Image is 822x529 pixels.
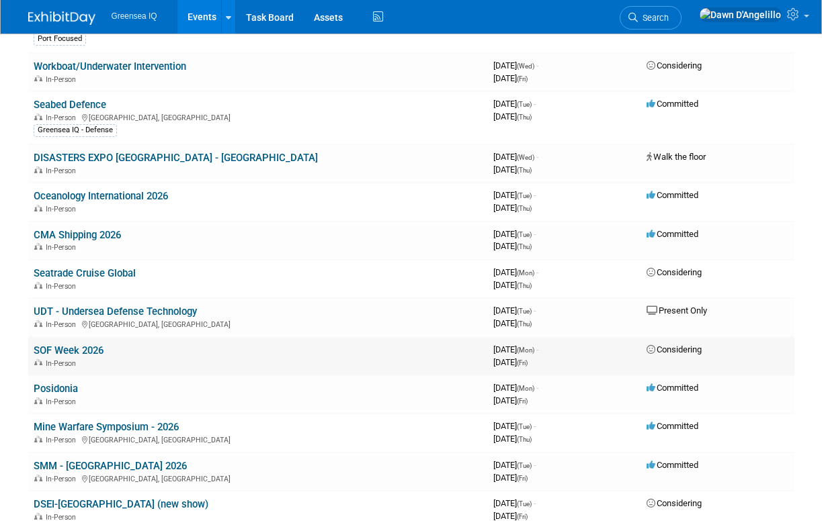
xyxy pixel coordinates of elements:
span: [DATE] [493,203,532,213]
div: [GEOGRAPHIC_DATA], [GEOGRAPHIC_DATA] [34,318,483,329]
span: - [534,498,536,508]
img: In-Person Event [34,475,42,481]
a: Search [620,6,682,30]
span: [DATE] [493,60,538,70]
span: [DATE] [493,344,538,354]
span: In-Person [46,243,80,252]
span: Committed [647,460,698,470]
span: - [534,190,536,200]
span: (Thu) [517,205,532,212]
img: In-Person Event [34,205,42,211]
a: Seabed Defence [34,99,106,111]
span: - [536,60,538,70]
span: Committed [647,190,698,200]
span: [DATE] [493,280,532,290]
div: [GEOGRAPHIC_DATA], [GEOGRAPHIC_DATA] [34,434,483,444]
span: (Fri) [517,475,528,482]
img: In-Person Event [34,166,42,173]
span: - [534,421,536,431]
span: In-Person [46,359,80,368]
span: In-Person [46,75,80,84]
span: (Tue) [517,462,532,469]
span: [DATE] [493,460,536,470]
span: [DATE] [493,318,532,328]
span: (Thu) [517,166,532,174]
span: In-Person [46,166,80,175]
a: DSEI-[GEOGRAPHIC_DATA] (new show) [34,498,208,510]
span: (Tue) [517,307,532,315]
span: [DATE] [493,473,528,483]
span: In-Person [46,475,80,483]
img: In-Person Event [34,320,42,327]
span: (Fri) [517,359,528,367]
a: Posidonia [34,383,78,395]
span: [DATE] [493,383,538,393]
span: (Mon) [517,269,534,277]
img: In-Person Event [34,359,42,366]
span: Search [638,13,669,23]
span: [DATE] [493,241,532,251]
span: (Fri) [517,75,528,83]
span: (Fri) [517,397,528,405]
span: (Thu) [517,436,532,443]
div: Greensea IQ - Defense [34,124,117,136]
span: - [536,152,538,162]
span: Committed [647,229,698,239]
img: In-Person Event [34,282,42,289]
a: CMA Shipping 2026 [34,229,121,241]
span: [DATE] [493,421,536,431]
a: DISASTERS EXPO [GEOGRAPHIC_DATA] - [GEOGRAPHIC_DATA] [34,152,318,164]
span: (Fri) [517,513,528,520]
span: In-Person [46,436,80,444]
span: [DATE] [493,357,528,367]
a: UDT - Undersea Defense Technology [34,305,197,318]
span: [DATE] [493,152,538,162]
span: (Thu) [517,243,532,250]
span: [DATE] [493,511,528,521]
a: Workboat/Underwater Intervention [34,60,186,73]
a: Oceanology International 2026 [34,190,168,202]
span: (Thu) [517,282,532,289]
img: Dawn D'Angelillo [699,7,782,22]
span: Committed [647,99,698,109]
span: [DATE] [493,498,536,508]
img: ExhibitDay [28,11,95,25]
span: (Mon) [517,385,534,392]
span: - [536,344,538,354]
span: Committed [647,383,698,393]
span: - [536,383,538,393]
span: In-Person [46,397,80,406]
span: In-Person [46,320,80,329]
span: (Wed) [517,62,534,70]
span: [DATE] [493,434,532,444]
img: In-Person Event [34,397,42,404]
span: Considering [647,60,702,70]
span: Greensea IQ [112,11,157,21]
span: In-Person [46,113,80,122]
span: [DATE] [493,305,536,316]
span: In-Person [46,513,80,522]
span: [DATE] [493,111,532,122]
span: [DATE] [493,164,532,175]
span: (Thu) [517,320,532,328]
span: (Wed) [517,154,534,161]
span: (Tue) [517,500,532,508]
span: [DATE] [493,99,536,109]
span: (Tue) [517,423,532,430]
span: [DATE] [493,190,536,200]
a: SOF Week 2026 [34,344,104,356]
span: Considering [647,267,702,277]
span: - [534,460,536,470]
span: [DATE] [493,395,528,405]
img: In-Person Event [34,75,42,82]
span: [DATE] [493,267,538,277]
span: (Thu) [517,113,532,121]
span: (Mon) [517,346,534,354]
img: In-Person Event [34,113,42,120]
span: Considering [647,498,702,508]
span: In-Person [46,282,80,291]
div: [GEOGRAPHIC_DATA], [GEOGRAPHIC_DATA] [34,473,483,483]
span: - [536,267,538,277]
span: (Tue) [517,192,532,199]
div: [GEOGRAPHIC_DATA], [GEOGRAPHIC_DATA] [34,111,483,122]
